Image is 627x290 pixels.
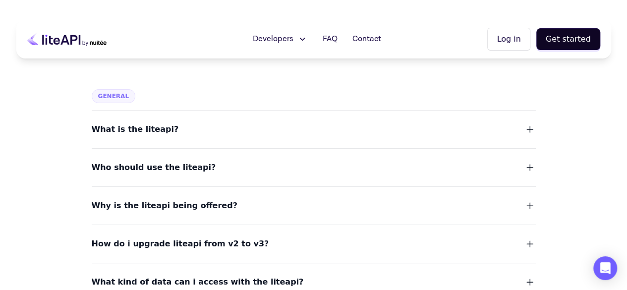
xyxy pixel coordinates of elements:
button: How do i upgrade liteapi from v2 to v3? [92,237,536,251]
button: What kind of data can i access with the liteapi? [92,275,536,289]
button: Log in [487,28,530,51]
span: What is the liteapi? [92,122,179,136]
button: Who should use the liteapi? [92,161,536,174]
a: FAQ [316,29,343,49]
span: FAQ [322,33,337,45]
div: Open Intercom Messenger [593,256,617,280]
span: Why is the liteapi being offered? [92,199,237,213]
span: General [92,89,135,103]
button: Get started [536,28,600,50]
a: Contact [346,29,387,49]
button: Developers [246,29,313,49]
span: How do i upgrade liteapi from v2 to v3? [92,237,269,251]
span: Who should use the liteapi? [92,161,216,174]
span: Developers [252,33,293,45]
span: Contact [352,33,381,45]
button: What is the liteapi? [92,122,536,136]
span: What kind of data can i access with the liteapi? [92,275,304,289]
button: Why is the liteapi being offered? [92,199,536,213]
